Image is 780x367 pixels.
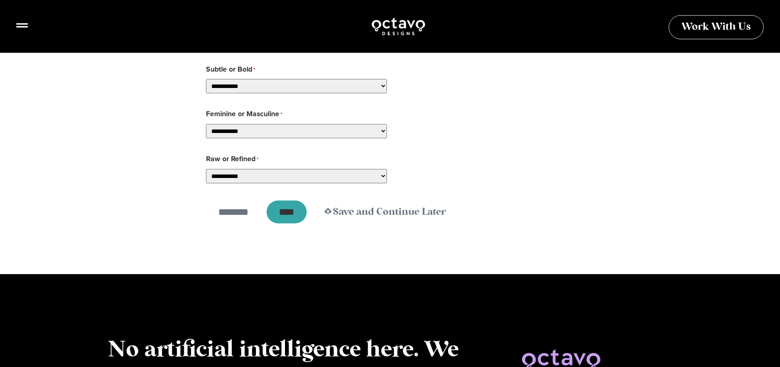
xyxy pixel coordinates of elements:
[312,200,458,223] button: Save and Continue Later
[206,108,283,121] label: Feminine or Masculine
[669,15,764,39] a: Work With Us
[681,22,751,32] span: Work With Us
[206,153,259,166] label: Raw or Refined
[206,63,255,76] label: Subtle or Bold
[371,16,426,36] img: Octavo Designs Logo in White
